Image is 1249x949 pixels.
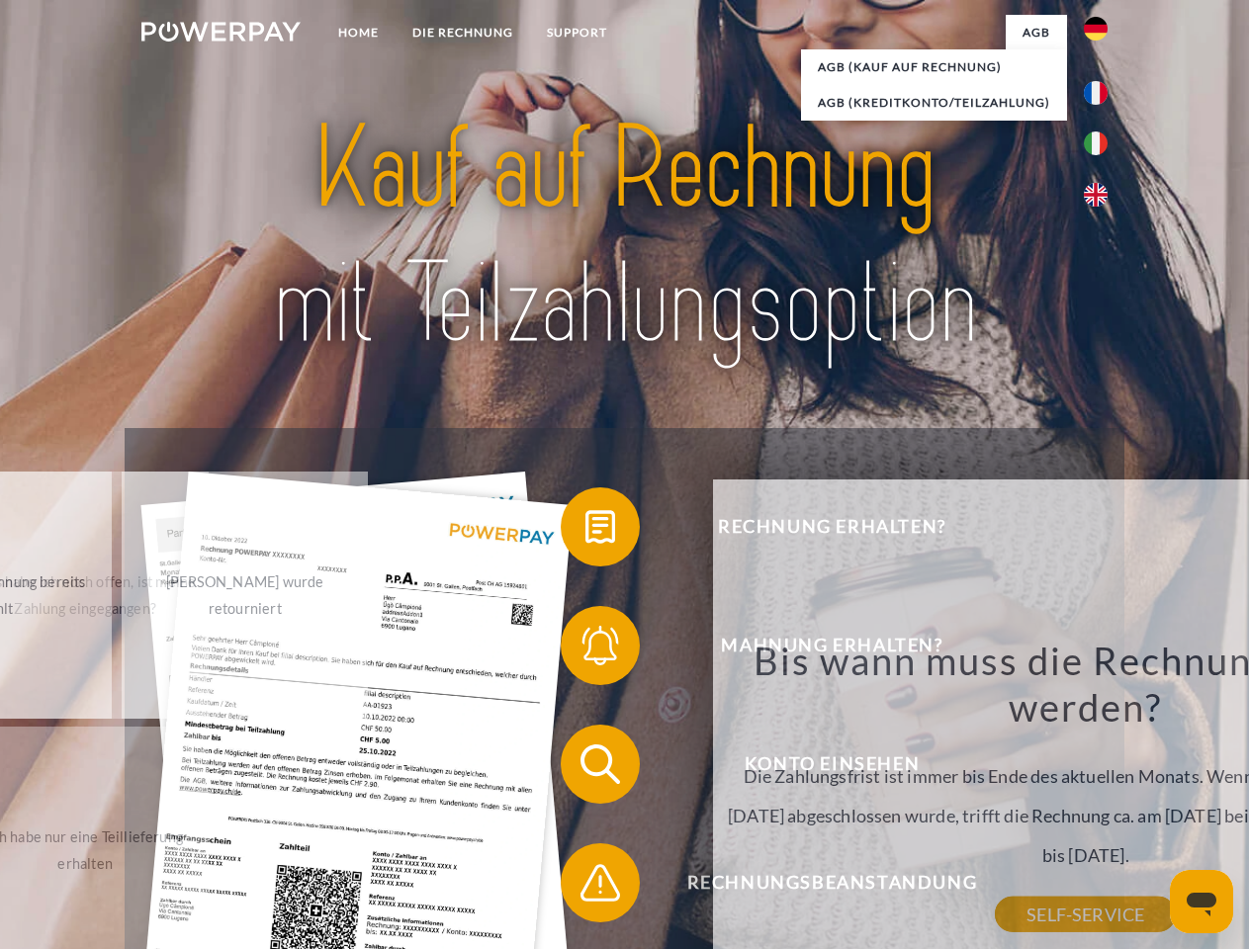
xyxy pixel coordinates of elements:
button: Rechnung erhalten? [561,487,1075,566]
img: qb_warning.svg [576,858,625,907]
img: fr [1084,81,1108,105]
button: Mahnung erhalten? [561,606,1075,685]
img: title-powerpay_de.svg [189,95,1060,379]
a: AGB (Kreditkonto/Teilzahlung) [801,85,1067,121]
img: de [1084,17,1108,41]
button: Rechnungsbeanstandung [561,843,1075,922]
img: qb_bill.svg [576,502,625,552]
a: SUPPORT [530,15,624,50]
button: Konto einsehen [561,725,1075,804]
a: agb [1006,15,1067,50]
a: SELF-SERVICE [995,897,1176,932]
img: logo-powerpay-white.svg [141,22,301,42]
img: qb_bell.svg [576,621,625,670]
a: AGB (Kauf auf Rechnung) [801,49,1067,85]
div: [PERSON_NAME] wurde retourniert [134,568,356,622]
img: it [1084,131,1108,155]
img: qb_search.svg [576,739,625,789]
iframe: Schaltfläche zum Öffnen des Messaging-Fensters [1170,870,1233,933]
a: DIE RECHNUNG [396,15,530,50]
img: en [1084,183,1108,207]
a: Home [321,15,396,50]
